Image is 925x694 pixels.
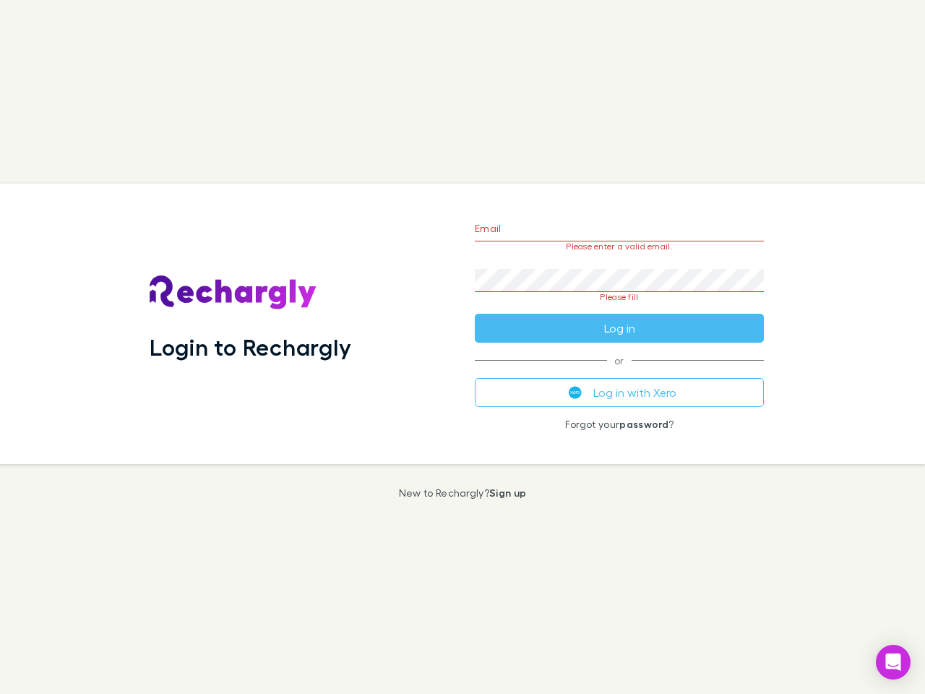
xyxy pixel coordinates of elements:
p: Please enter a valid email. [475,241,764,252]
div: Open Intercom Messenger [876,645,911,680]
a: Sign up [489,487,526,499]
p: Please fill [475,292,764,302]
img: Xero's logo [569,386,582,399]
span: or [475,360,764,361]
p: Forgot your ? [475,419,764,430]
h1: Login to Rechargly [150,333,351,361]
a: password [619,418,668,430]
img: Rechargly's Logo [150,275,317,310]
button: Log in with Xero [475,378,764,407]
button: Log in [475,314,764,343]
p: New to Rechargly? [399,487,527,499]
